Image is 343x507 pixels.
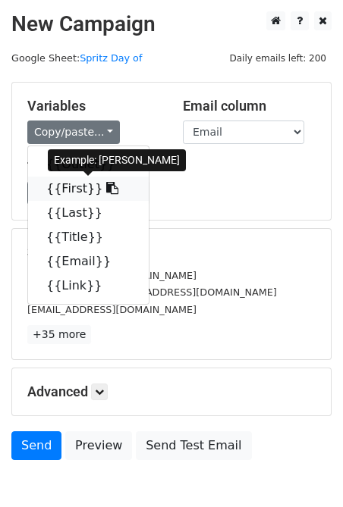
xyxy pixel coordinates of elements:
a: {{Email}} [28,249,149,274]
small: Google Sheet: [11,52,142,64]
a: Preview [65,431,132,460]
a: Send Test Email [136,431,251,460]
a: {{Title}} [28,225,149,249]
h5: Variables [27,98,160,114]
a: {{Link}} [28,274,149,298]
div: Example: [PERSON_NAME] [48,149,186,171]
a: {{First}} [28,177,149,201]
a: Copy/paste... [27,120,120,144]
h2: New Campaign [11,11,332,37]
small: [PERSON_NAME][EMAIL_ADDRESS][DOMAIN_NAME] [27,286,277,298]
iframe: Chat Widget [267,434,343,507]
span: Daily emails left: 200 [224,50,332,67]
a: Send [11,431,61,460]
a: Daily emails left: 200 [224,52,332,64]
h5: Advanced [27,383,316,400]
a: Spritz Day of [80,52,142,64]
a: +35 more [27,325,91,344]
small: [EMAIL_ADDRESS][DOMAIN_NAME] [27,270,197,281]
small: [EMAIL_ADDRESS][DOMAIN_NAME] [27,304,197,315]
h5: Email column [183,98,316,114]
a: {{Outlet}} [28,152,149,177]
h5: 38 Recipients [27,244,316,261]
a: {{Last}} [28,201,149,225]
